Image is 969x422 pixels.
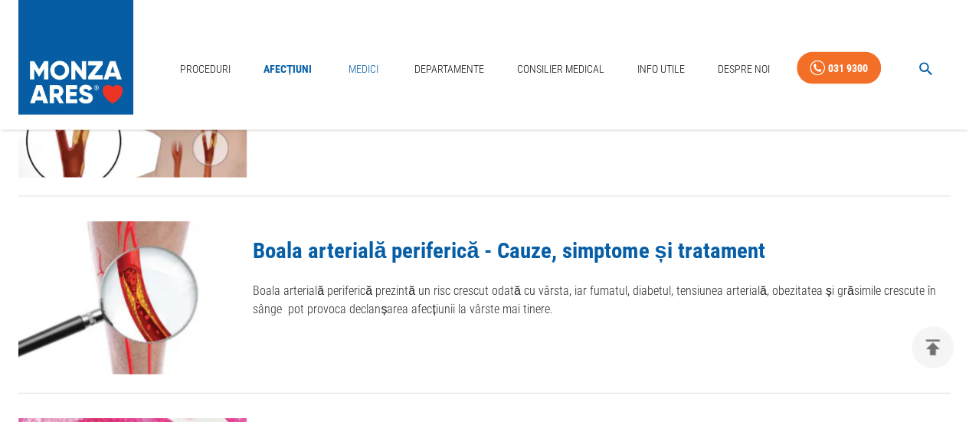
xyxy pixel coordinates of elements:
[631,54,691,85] a: Info Utile
[174,54,237,85] a: Proceduri
[828,59,868,78] div: 031 9300
[797,52,881,85] a: 031 9300
[253,237,764,263] a: Boala arterială periferică - Cauze, simptome și tratament
[339,54,388,85] a: Medici
[511,54,611,85] a: Consilier Medical
[712,54,776,85] a: Despre Noi
[408,54,490,85] a: Departamente
[257,54,319,85] a: Afecțiuni
[18,221,247,375] img: Boala arterială periferică - Cauze, simptome și tratament
[253,282,951,319] p: Boala arterială periferică prezintă un risc crescut odată cu vârsta, iar fumatul, diabetul, tensi...
[912,326,954,368] button: delete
